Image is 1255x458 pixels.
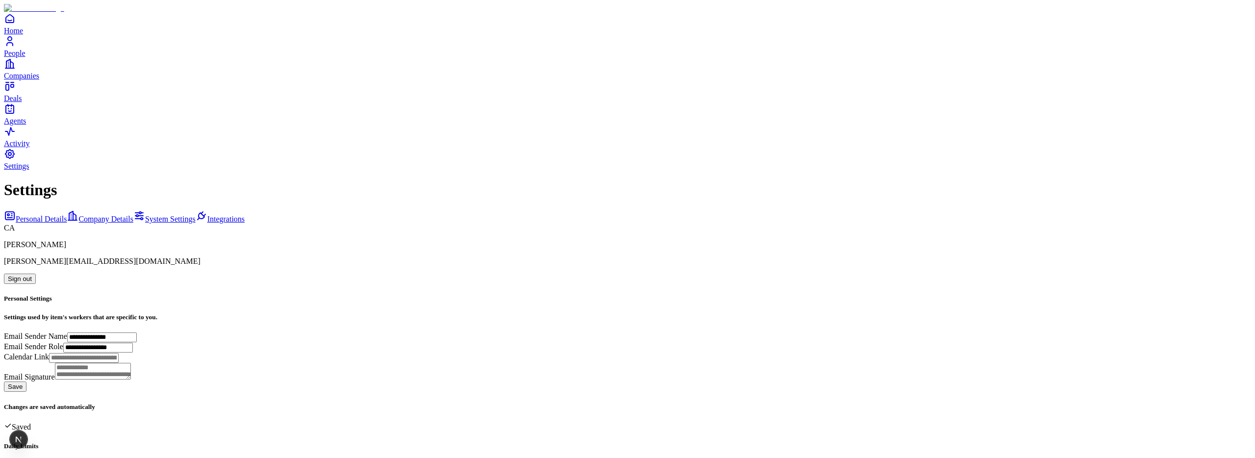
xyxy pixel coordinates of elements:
[196,215,245,223] a: Integrations
[4,342,63,351] label: Email Sender Role
[4,215,67,223] a: Personal Details
[4,58,1251,80] a: Companies
[133,215,196,223] a: System Settings
[4,80,1251,102] a: Deals
[4,162,29,170] span: Settings
[4,148,1251,170] a: Settings
[4,94,22,102] span: Deals
[4,224,1251,232] div: CA
[4,373,55,381] label: Email Signature
[4,103,1251,125] a: Agents
[78,215,133,223] span: Company Details
[4,117,26,125] span: Agents
[4,274,36,284] button: Sign out
[4,26,23,35] span: Home
[4,332,67,340] label: Email Sender Name
[4,313,1251,321] h5: Settings used by item's workers that are specific to you.
[4,403,1251,411] h5: Changes are saved automatically
[4,72,39,80] span: Companies
[207,215,245,223] span: Integrations
[4,422,1251,432] div: Saved
[4,13,1251,35] a: Home
[4,442,1251,450] h5: Daily Limits
[4,35,1251,57] a: People
[4,49,25,57] span: People
[4,295,1251,303] h5: Personal Settings
[145,215,196,223] span: System Settings
[4,257,1251,266] p: [PERSON_NAME][EMAIL_ADDRESS][DOMAIN_NAME]
[4,240,1251,249] p: [PERSON_NAME]
[4,353,49,361] label: Calendar Link
[4,4,64,13] img: Item Brain Logo
[4,139,29,148] span: Activity
[16,215,67,223] span: Personal Details
[4,126,1251,148] a: Activity
[4,181,1251,199] h1: Settings
[4,382,26,392] button: Save
[67,215,133,223] a: Company Details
